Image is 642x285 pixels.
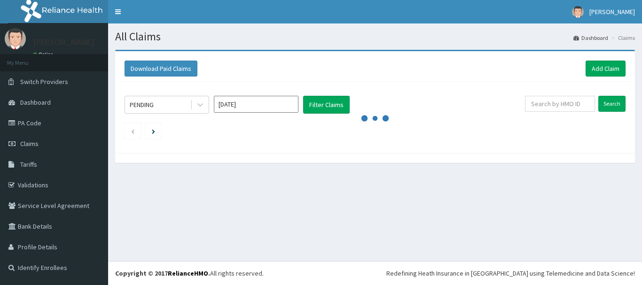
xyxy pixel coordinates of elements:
[168,269,208,277] a: RelianceHMO
[131,127,135,135] a: Previous page
[130,100,154,109] div: PENDING
[20,77,68,86] span: Switch Providers
[572,6,584,18] img: User Image
[115,269,210,277] strong: Copyright © 2017 .
[586,61,626,77] a: Add Claim
[115,31,635,43] h1: All Claims
[589,8,635,16] span: [PERSON_NAME]
[598,96,626,112] input: Search
[108,261,642,285] footer: All rights reserved.
[33,51,55,58] a: Online
[361,104,389,132] svg: audio-loading
[386,269,635,278] div: Redefining Heath Insurance in [GEOGRAPHIC_DATA] using Telemedicine and Data Science!
[20,139,39,148] span: Claims
[152,127,155,135] a: Next page
[214,96,298,113] input: Select Month and Year
[5,28,26,49] img: User Image
[573,34,608,42] a: Dashboard
[609,34,635,42] li: Claims
[20,160,37,169] span: Tariffs
[303,96,350,114] button: Filter Claims
[125,61,197,77] button: Download Paid Claims
[20,98,51,107] span: Dashboard
[33,38,94,46] p: [PERSON_NAME]
[525,96,595,112] input: Search by HMO ID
